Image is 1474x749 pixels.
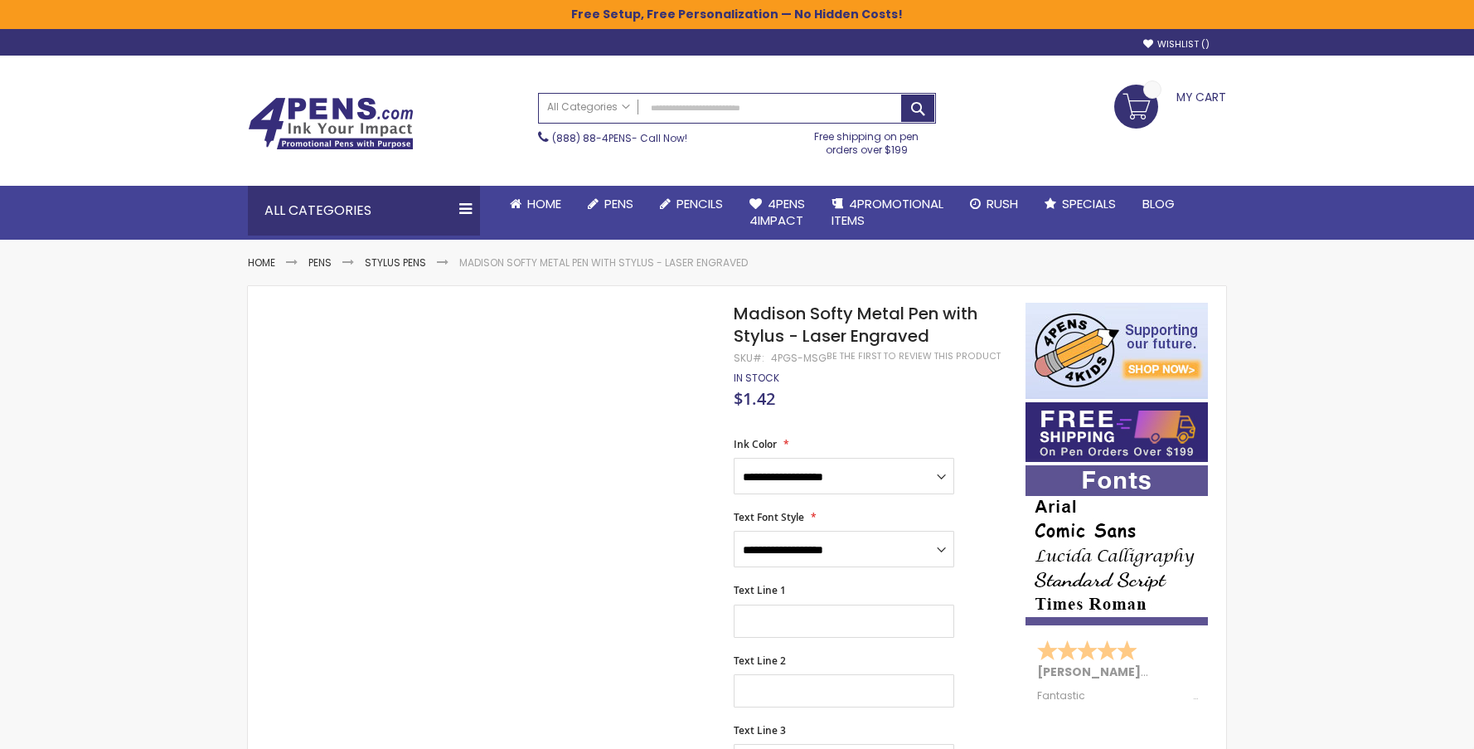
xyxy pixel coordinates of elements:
a: Be the first to review this product [827,350,1001,362]
a: (888) 88-4PENS [552,131,632,145]
li: Madison Softy Metal Pen with Stylus - Laser Engraved [459,256,748,270]
img: font-personalization-examples [1025,465,1208,625]
a: Rush [957,186,1031,222]
a: Blog [1129,186,1188,222]
span: In stock [734,371,779,385]
span: Text Line 3 [734,723,786,737]
a: 4Pens4impact [736,186,818,240]
img: Free shipping on orders over $199 [1025,402,1208,462]
span: Specials [1062,195,1116,212]
img: 4Pens Custom Pens and Promotional Products [248,97,414,150]
span: Text Font Style [734,510,804,524]
span: 4PROMOTIONAL ITEMS [832,195,943,229]
img: 4pens 4 kids [1025,303,1208,399]
a: Home [248,255,275,270]
div: Fantastic [1037,690,1198,702]
span: Blog [1142,195,1175,212]
span: 4Pens 4impact [749,195,805,229]
div: 4PGS-MSG [771,352,827,365]
span: Pens [604,195,633,212]
a: Pens [575,186,647,222]
span: - Call Now! [552,131,687,145]
span: $1.42 [734,387,775,410]
a: All Categories [539,94,638,121]
span: Rush [987,195,1018,212]
a: Wishlist [1143,38,1210,51]
span: Text Line 2 [734,654,786,668]
a: Pencils [647,186,736,222]
a: Specials [1031,186,1129,222]
span: All Categories [547,100,630,114]
span: Pencils [676,195,723,212]
a: Stylus Pens [365,255,426,270]
span: Ink Color [734,437,777,451]
a: 4PROMOTIONALITEMS [818,186,957,240]
a: Home [497,186,575,222]
span: Madison Softy Metal Pen with Stylus - Laser Engraved [734,302,977,348]
a: Pens [308,255,332,270]
span: Home [527,195,561,212]
span: Text Line 1 [734,583,786,597]
div: Availability [734,372,779,385]
div: All Categories [248,186,480,236]
strong: SKU [734,351,764,365]
span: [PERSON_NAME] [1037,664,1147,680]
div: Free shipping on pen orders over $199 [798,124,937,157]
